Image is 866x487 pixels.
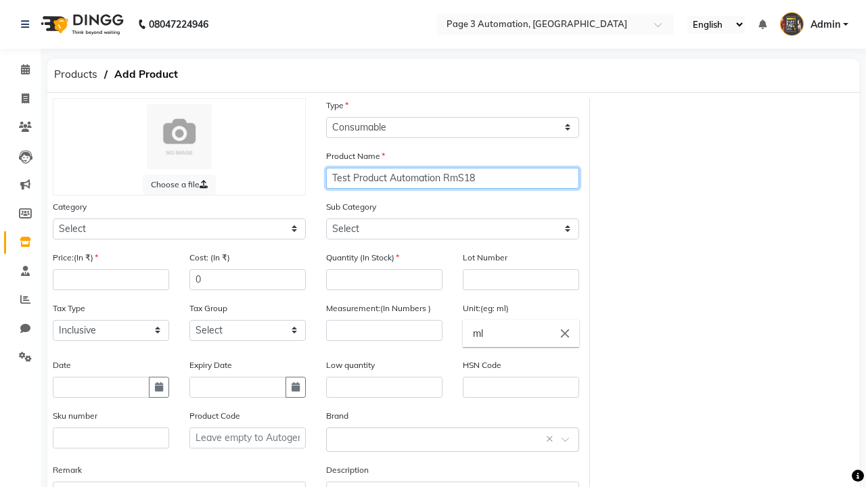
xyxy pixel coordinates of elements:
[53,359,71,371] label: Date
[557,326,572,341] i: Close
[326,150,385,162] label: Product Name
[811,18,840,32] span: Admin
[326,302,431,315] label: Measurement:(In Numbers )
[326,464,369,476] label: Description
[326,410,348,422] label: Brand
[35,5,127,43] img: logo
[463,252,507,264] label: Lot Number
[326,359,375,371] label: Low quantity
[189,410,240,422] label: Product Code
[143,175,216,195] label: Choose a file
[53,410,97,422] label: Sku number
[780,12,804,36] img: Admin
[326,252,399,264] label: Quantity (In Stock)
[546,432,557,446] span: Clear all
[189,252,230,264] label: Cost: (In ₹)
[53,464,82,476] label: Remark
[47,62,104,87] span: Products
[463,359,501,371] label: HSN Code
[189,302,227,315] label: Tax Group
[53,201,87,213] label: Category
[108,62,185,87] span: Add Product
[189,359,232,371] label: Expiry Date
[53,252,98,264] label: Price:(In ₹)
[326,201,376,213] label: Sub Category
[326,99,348,112] label: Type
[147,104,212,169] img: Cinque Terre
[53,302,85,315] label: Tax Type
[189,427,306,448] input: Leave empty to Autogenerate
[463,302,509,315] label: Unit:(eg: ml)
[149,5,208,43] b: 08047224946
